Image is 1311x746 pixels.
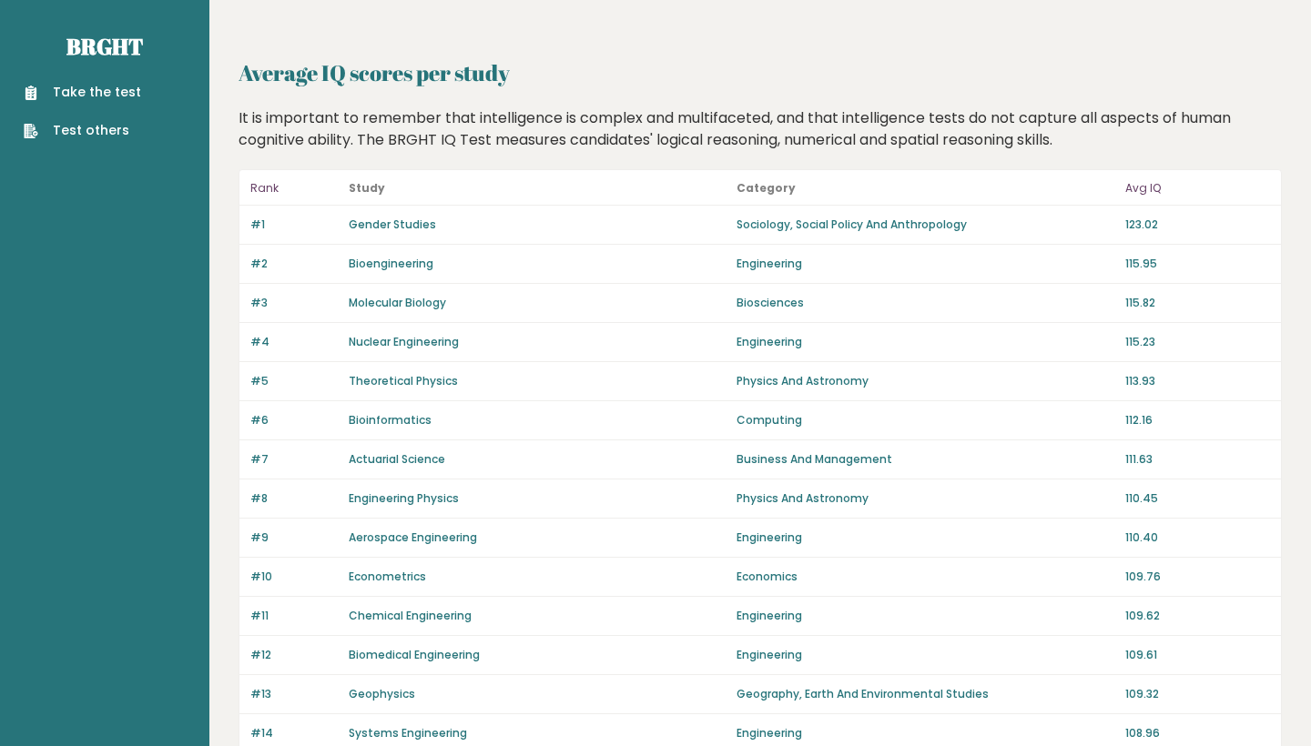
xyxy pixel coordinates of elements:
[1125,177,1270,199] p: Avg IQ
[24,83,141,102] a: Take the test
[250,569,338,585] p: #10
[1125,217,1270,233] p: 123.02
[737,334,1113,350] p: Engineering
[250,686,338,702] p: #13
[1125,529,1270,546] p: 110.40
[349,725,467,741] a: Systems Engineering
[1125,686,1270,702] p: 109.32
[737,608,1113,624] p: Engineering
[349,217,436,232] a: Gender Studies
[250,490,338,507] p: #8
[349,451,445,467] a: Actuarial Science
[737,529,1113,546] p: Engineering
[1125,451,1270,468] p: 111.63
[349,256,433,271] a: Bioengineering
[1125,373,1270,389] p: 113.93
[1125,256,1270,272] p: 115.95
[737,256,1113,272] p: Engineering
[349,295,446,310] a: Molecular Biology
[737,451,1113,468] p: Business And Management
[349,647,480,662] a: Biomedical Engineering
[1125,725,1270,741] p: 108.96
[1125,647,1270,663] p: 109.61
[1125,412,1270,428] p: 112.16
[250,177,338,199] p: Rank
[349,180,385,196] b: Study
[1125,295,1270,311] p: 115.82
[250,256,338,272] p: #2
[737,295,1113,311] p: Biosciences
[1125,334,1270,350] p: 115.23
[232,107,1289,151] div: It is important to remember that intelligence is complex and multifaceted, and that intelligence ...
[250,608,338,624] p: #11
[250,373,338,389] p: #5
[250,295,338,311] p: #3
[250,647,338,663] p: #12
[349,373,458,388] a: Theoretical Physics
[349,686,415,701] a: Geophysics
[737,686,1113,702] p: Geography, Earth And Environmental Studies
[24,121,141,140] a: Test others
[250,725,338,741] p: #14
[250,529,338,546] p: #9
[1125,490,1270,507] p: 110.45
[349,490,459,506] a: Engineering Physics
[349,569,426,584] a: Econometrics
[737,569,1113,585] p: Economics
[349,608,472,623] a: Chemical Engineering
[250,451,338,468] p: #7
[737,180,796,196] b: Category
[1125,608,1270,624] p: 109.62
[239,56,1282,89] h2: Average IQ scores per study
[66,32,143,61] a: Brght
[737,373,1113,389] p: Physics And Astronomy
[349,334,459,349] a: Nuclear Engineering
[737,490,1113,507] p: Physics And Astronomy
[737,412,1113,428] p: Computing
[737,725,1113,741] p: Engineering
[737,647,1113,663] p: Engineering
[349,412,432,428] a: Bioinformatics
[250,334,338,350] p: #4
[1125,569,1270,585] p: 109.76
[250,412,338,428] p: #6
[737,217,1113,233] p: Sociology, Social Policy And Anthropology
[349,529,477,545] a: Aerospace Engineering
[250,217,338,233] p: #1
